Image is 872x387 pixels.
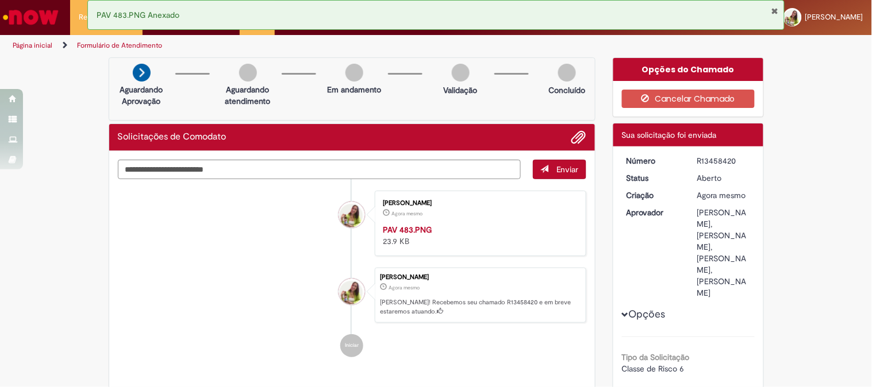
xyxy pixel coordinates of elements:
[622,130,717,140] span: Sua solicitação foi enviada
[622,90,755,108] button: Cancelar Chamado
[380,298,580,316] p: [PERSON_NAME]! Recebemos seu chamado R13458420 e em breve estaremos atuando.
[13,41,52,50] a: Página inicial
[613,58,763,81] div: Opções do Chamado
[220,84,276,107] p: Aguardando atendimento
[618,207,689,218] dt: Aprovador
[383,200,574,207] div: [PERSON_NAME]
[118,268,587,323] li: Karine Lima Da Silva
[558,64,576,82] img: img-circle-grey.png
[444,84,478,96] p: Validação
[1,6,60,29] img: ServiceNow
[533,160,586,179] button: Enviar
[133,64,151,82] img: arrow-next.png
[697,155,751,167] div: R13458420
[118,160,521,179] textarea: Digite sua mensagem aqui...
[391,210,422,217] span: Agora mesmo
[9,35,573,56] ul: Trilhas de página
[77,41,162,50] a: Formulário de Atendimento
[118,179,587,369] ul: Histórico de tíquete
[771,6,778,16] button: Fechar Notificação
[548,84,585,96] p: Concluído
[389,284,420,291] time: 28/08/2025 14:54:26
[391,210,422,217] time: 28/08/2025 14:54:16
[339,202,365,228] div: Karine Lima Da Silva
[618,172,689,184] dt: Status
[556,164,579,175] span: Enviar
[805,12,863,22] span: [PERSON_NAME]
[389,284,420,291] span: Agora mesmo
[697,190,746,200] span: Agora mesmo
[345,64,363,82] img: img-circle-grey.png
[697,207,751,299] div: [PERSON_NAME], [PERSON_NAME], [PERSON_NAME], [PERSON_NAME]
[622,352,690,362] b: Tipo da Solicitação
[697,190,746,200] time: 28/08/2025 14:54:26
[383,224,574,247] div: 23.9 KB
[239,64,257,82] img: img-circle-grey.png
[618,189,689,201] dt: Criação
[571,130,586,145] button: Adicionar anexos
[118,132,226,142] h2: Solicitações de Comodato Histórico de tíquete
[622,363,685,374] span: Classe de Risco 6
[327,84,381,95] p: Em andamento
[114,84,170,107] p: Aguardando Aprovação
[452,64,470,82] img: img-circle-grey.png
[618,155,689,167] dt: Número
[380,274,580,281] div: [PERSON_NAME]
[383,225,432,235] a: PAV 483.PNG
[97,10,179,20] span: PAV 483.PNG Anexado
[697,189,751,201] div: 28/08/2025 14:54:26
[697,172,751,184] div: Aberto
[339,278,365,305] div: Karine Lima Da Silva
[79,11,119,23] span: Requisições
